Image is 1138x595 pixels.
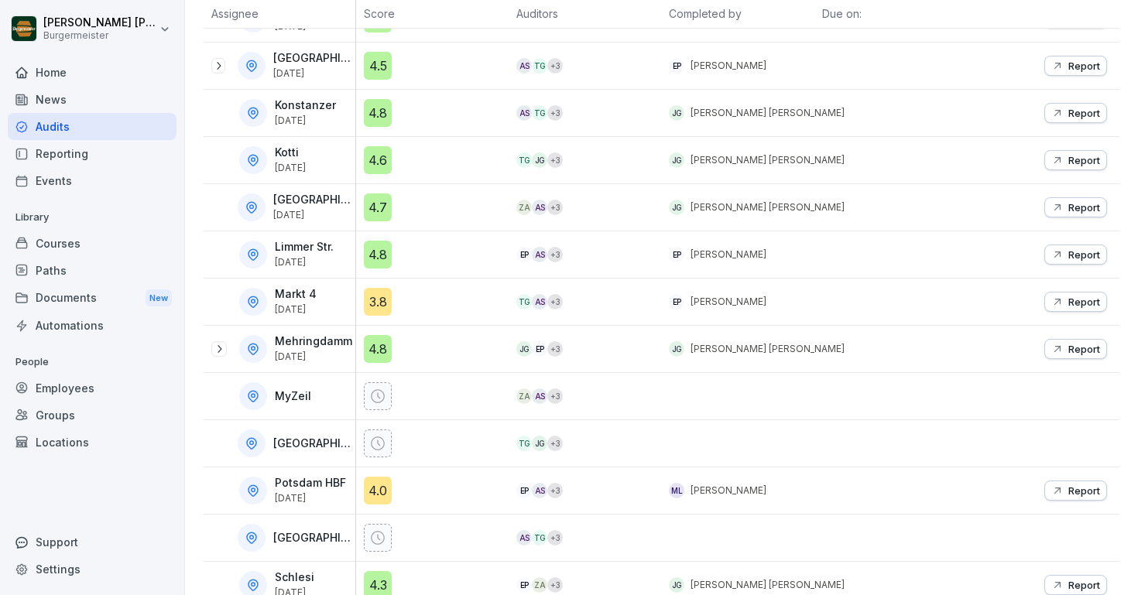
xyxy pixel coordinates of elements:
[275,115,336,126] p: [DATE]
[275,241,334,254] p: Limmer Str.
[547,483,563,498] div: + 3
[364,288,392,316] div: 3.8
[8,86,177,113] a: News
[669,5,806,22] p: Completed by
[364,5,501,22] p: Score
[516,388,532,404] div: ZA
[8,140,177,167] div: Reporting
[364,146,392,174] div: 4.6
[1044,56,1107,76] button: Report
[1044,103,1107,123] button: Report
[275,257,334,268] p: [DATE]
[1068,201,1100,214] p: Report
[547,341,563,357] div: + 3
[532,341,547,357] div: EP
[364,477,392,504] div: 4.0
[516,294,532,309] div: TG
[532,200,547,215] div: AS
[516,152,532,168] div: TG
[1068,579,1100,591] p: Report
[273,193,352,207] p: [GEOGRAPHIC_DATA]
[669,105,684,121] div: JG
[669,577,684,593] div: JG
[273,437,352,450] p: [GEOGRAPHIC_DATA]
[516,247,532,262] div: EP
[547,436,563,451] div: + 3
[516,341,532,357] div: JG
[669,152,684,168] div: JG
[691,200,845,214] p: [PERSON_NAME] [PERSON_NAME]
[275,162,306,173] p: [DATE]
[275,571,314,584] p: Schlesi
[516,105,532,121] div: AS
[273,532,352,545] p: [GEOGRAPHIC_DATA]
[8,312,177,339] a: Automations
[547,388,563,404] div: + 3
[516,436,532,451] div: TG
[532,436,547,451] div: JG
[1068,484,1100,497] p: Report
[8,59,177,86] div: Home
[8,113,177,140] div: Audits
[691,248,766,262] p: [PERSON_NAME]
[364,193,392,221] div: 4.7
[691,295,766,309] p: [PERSON_NAME]
[1068,60,1100,72] p: Report
[669,341,684,357] div: JG
[691,59,766,73] p: [PERSON_NAME]
[669,483,684,498] div: ML
[669,294,684,309] div: EP
[8,402,177,429] a: Groups
[1068,343,1100,355] p: Report
[547,152,563,168] div: + 3
[532,105,547,121] div: TG
[1068,154,1100,166] p: Report
[43,30,156,41] p: Burgermeister
[364,52,392,80] div: 4.5
[8,284,177,313] a: DocumentsNew
[1068,248,1100,261] p: Report
[532,247,547,262] div: AS
[691,484,766,498] p: [PERSON_NAME]
[273,68,352,79] p: [DATE]
[273,52,352,65] p: [GEOGRAPHIC_DATA]
[1044,197,1107,217] button: Report
[516,483,532,498] div: EP
[669,247,684,262] div: EP
[275,477,346,490] p: Potsdam HBF
[8,528,177,556] div: Support
[1068,107,1100,119] p: Report
[1044,575,1107,595] button: Report
[547,247,563,262] div: + 3
[547,200,563,215] div: + 3
[8,374,177,402] div: Employees
[8,230,177,257] a: Courses
[547,105,563,121] div: + 3
[275,288,317,301] p: Markt 4
[516,200,532,215] div: ZA
[532,58,547,74] div: TG
[547,530,563,545] div: + 3
[1068,296,1100,308] p: Report
[516,58,532,74] div: AS
[8,167,177,194] a: Events
[532,294,547,309] div: AS
[275,390,311,403] p: MyZeil
[364,241,392,268] div: 4.8
[1044,244,1107,265] button: Report
[364,99,392,127] div: 4.8
[275,351,352,362] p: [DATE]
[8,257,177,284] a: Paths
[547,294,563,309] div: + 3
[532,577,547,593] div: ZA
[547,58,563,74] div: + 3
[532,388,547,404] div: AS
[146,289,172,307] div: New
[8,429,177,456] a: Locations
[43,16,156,29] p: [PERSON_NAME] [PERSON_NAME] [PERSON_NAME]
